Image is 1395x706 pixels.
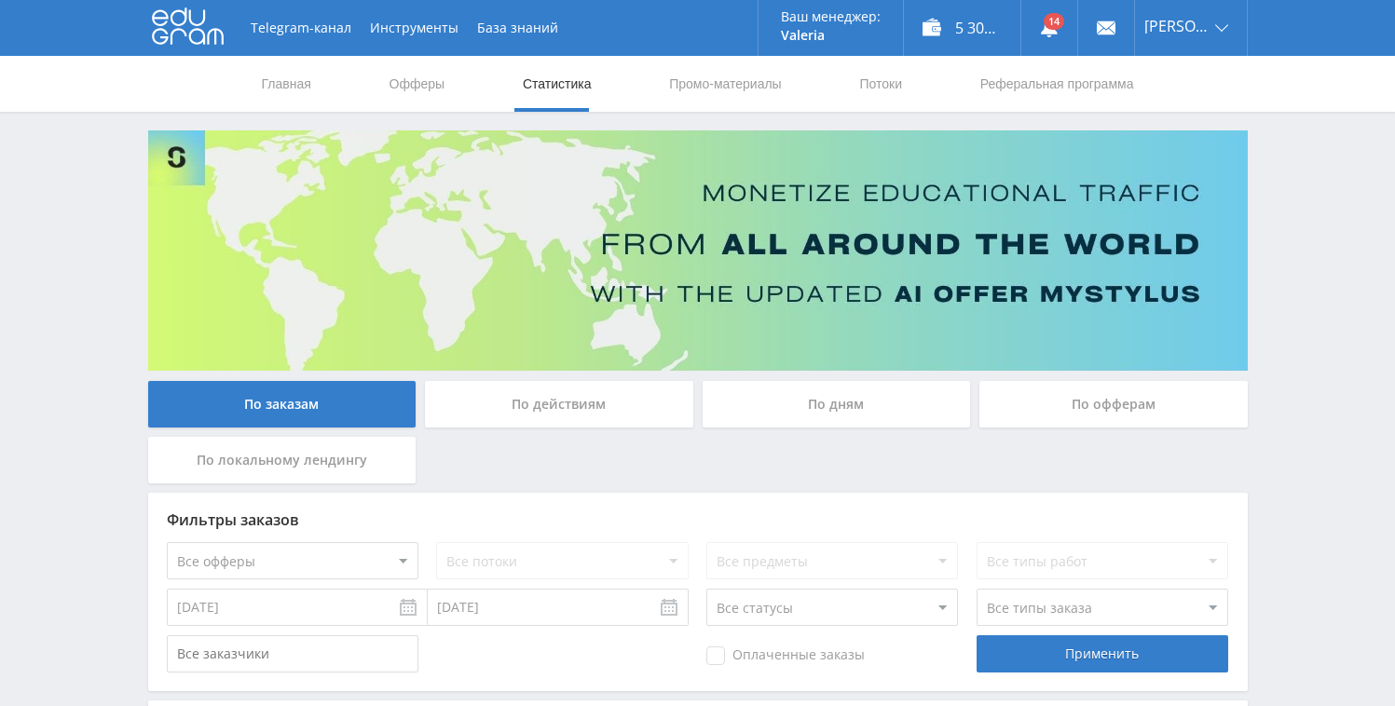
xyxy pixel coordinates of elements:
[148,381,417,428] div: По заказам
[978,56,1136,112] a: Реферальная программа
[148,130,1248,371] img: Banner
[857,56,904,112] a: Потоки
[167,635,418,672] input: Все заказчики
[977,635,1228,672] div: Применить
[703,381,971,428] div: По дням
[260,56,313,112] a: Главная
[521,56,594,112] a: Статистика
[388,56,447,112] a: Офферы
[979,381,1248,428] div: По офферам
[667,56,783,112] a: Промо-материалы
[706,646,865,665] span: Оплаченные заказы
[781,9,881,24] p: Ваш менеджер:
[425,381,693,428] div: По действиям
[1144,19,1210,34] span: [PERSON_NAME]
[148,437,417,483] div: По локальному лендингу
[167,511,1229,528] div: Фильтры заказов
[781,28,881,43] p: Valeria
